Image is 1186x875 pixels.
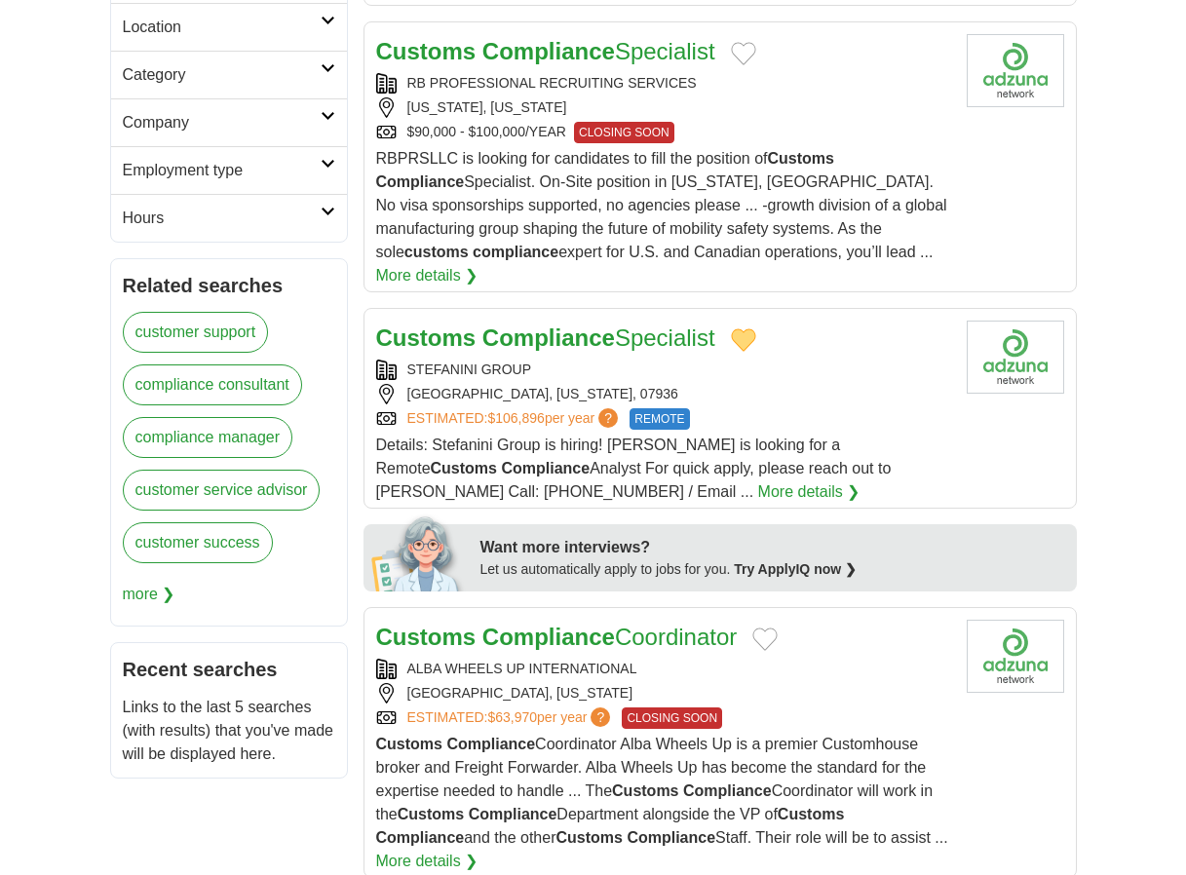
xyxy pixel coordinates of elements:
[731,42,756,65] button: Add to favorite jobs
[398,806,464,822] strong: Customs
[574,122,674,143] span: CLOSING SOON
[376,736,948,846] span: Coordinator Alba Wheels Up is a premier Customhouse broker and Freight Forwarder. Alba Wheels Up ...
[598,408,618,428] span: ?
[111,146,347,194] a: Employment type
[482,324,615,351] strong: Compliance
[123,207,321,230] h2: Hours
[123,111,321,134] h2: Company
[376,97,951,118] div: [US_STATE], [US_STATE]
[376,850,478,873] a: More details ❯
[752,628,778,651] button: Add to favorite jobs
[123,312,269,353] a: customer support
[967,620,1064,693] img: Company logo
[731,328,756,352] button: Add to favorite jobs
[123,522,273,563] a: customer success
[431,460,497,476] strong: Customs
[123,655,335,684] h2: Recent searches
[591,707,610,727] span: ?
[407,408,623,430] a: ESTIMATED:$106,896per year?
[376,73,951,94] div: RB PROFESSIONAL RECRUITING SERVICES
[376,437,892,500] span: Details: Stefanini Group is hiring! [PERSON_NAME] is looking for a Remote Analyst For quick apply...
[487,709,537,725] span: $63,970
[758,480,861,504] a: More details ❯
[123,575,175,614] span: more ❯
[376,38,477,64] strong: Customs
[768,150,834,167] strong: Customs
[469,806,557,822] strong: Compliance
[376,38,715,64] a: Customs ComplianceSpecialist
[111,98,347,146] a: Company
[967,321,1064,394] img: Company logo
[111,51,347,98] a: Category
[627,829,715,846] strong: Compliance
[123,159,321,182] h2: Employment type
[371,514,466,591] img: apply-iq-scientist.png
[111,194,347,242] a: Hours
[376,360,951,380] div: STEFANINI GROUP
[123,16,321,39] h2: Location
[734,561,857,577] a: Try ApplyIQ now ❯
[123,63,321,87] h2: Category
[376,324,715,351] a: Customs ComplianceSpecialist
[123,417,293,458] a: compliance manager
[376,736,442,752] strong: Customs
[482,38,615,64] strong: Compliance
[480,559,1065,580] div: Let us automatically apply to jobs for you.
[376,659,951,679] div: ALBA WHEELS UP INTERNATIONAL
[683,782,772,799] strong: Compliance
[555,829,622,846] strong: Customs
[376,173,465,190] strong: Compliance
[376,624,738,650] a: Customs ComplianceCoordinator
[967,34,1064,107] img: Company logo
[123,470,321,511] a: customer service advisor
[778,806,844,822] strong: Customs
[376,624,477,650] strong: Customs
[376,122,951,143] div: $90,000 - $100,000/YEAR
[612,782,678,799] strong: Customs
[487,410,544,426] span: $106,896
[376,264,478,287] a: More details ❯
[376,150,947,260] span: RBPRSLLC is looking for candidates to fill the position of Specialist. On-Site position in [US_ST...
[622,707,722,729] span: CLOSING SOON
[376,829,465,846] strong: Compliance
[376,324,477,351] strong: Customs
[376,683,951,704] div: [GEOGRAPHIC_DATA], [US_STATE]
[473,244,558,260] strong: compliance
[407,707,615,729] a: ESTIMATED:$63,970per year?
[404,244,469,260] strong: customs
[630,408,689,430] span: REMOTE
[123,364,302,405] a: compliance consultant
[376,384,951,404] div: [GEOGRAPHIC_DATA], [US_STATE], 07936
[123,696,335,766] p: Links to the last 5 searches (with results) that you've made will be displayed here.
[501,460,590,476] strong: Compliance
[480,536,1065,559] div: Want more interviews?
[111,3,347,51] a: Location
[446,736,535,752] strong: Compliance
[123,271,335,300] h2: Related searches
[482,624,615,650] strong: Compliance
